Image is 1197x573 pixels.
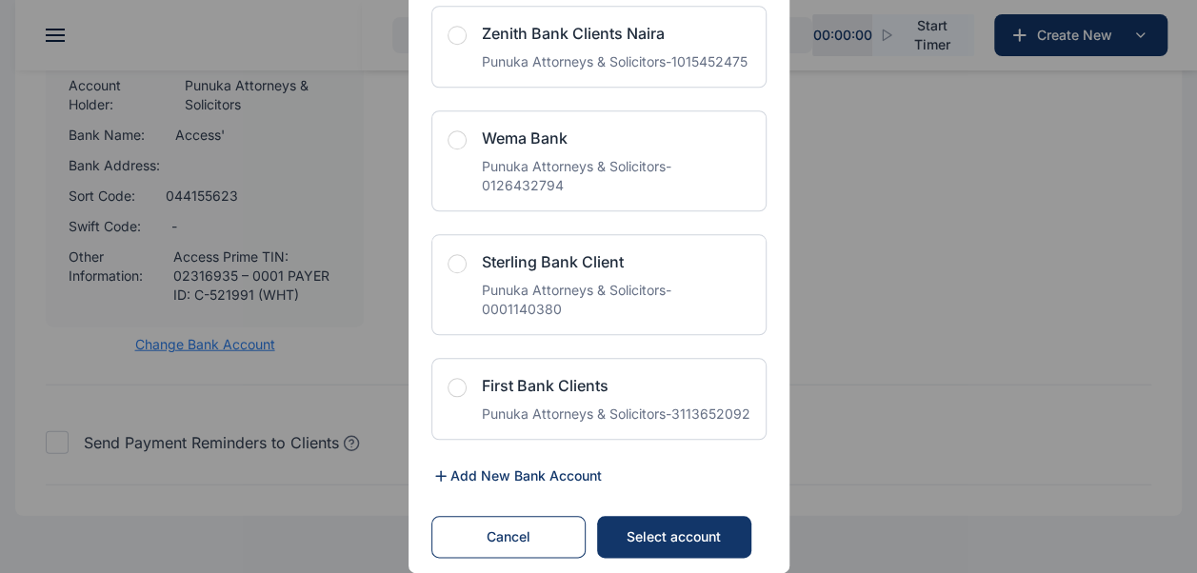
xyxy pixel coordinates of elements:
div: Sterling Bank Client [482,250,750,273]
div: Zenith Bank Clients Naira [482,22,748,45]
div: Punuka Attorneys & Solicitors - 1015452475 [482,52,748,71]
div: Wema Bank [482,127,750,149]
div: Select account [615,527,731,546]
div: Punuka Attorneys & Solicitors - 0001140380 [482,281,750,319]
button: Cancel [431,516,586,558]
div: Punuka Attorneys & Solicitors - 0126432794 [482,157,750,195]
div: Cancel [450,527,565,546]
div: Punuka Attorneys & Solicitors - 3113652092 [482,405,750,424]
button: Select account [597,516,751,558]
div: Add New Bank Account [450,466,602,485]
div: First Bank Clients [482,374,750,397]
